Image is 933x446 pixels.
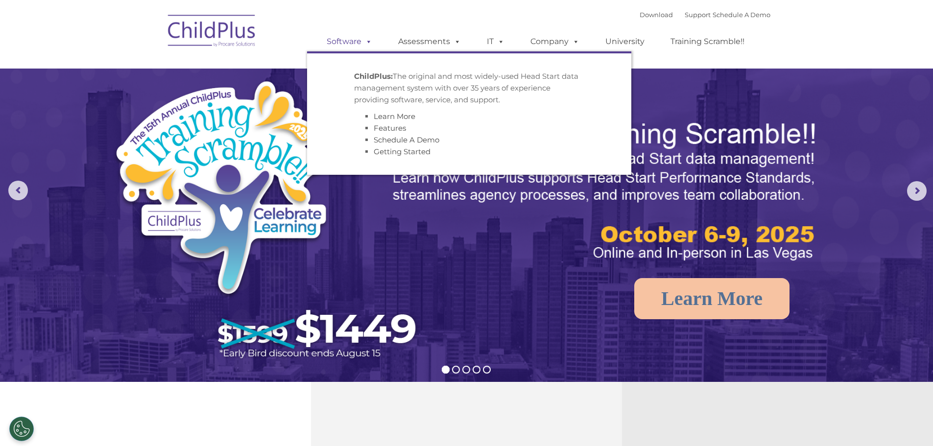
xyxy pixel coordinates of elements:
[521,32,589,51] a: Company
[713,11,770,19] a: Schedule A Demo
[596,32,654,51] a: University
[317,32,382,51] a: Software
[374,112,415,121] a: Learn More
[354,71,393,81] strong: ChildPlus:
[9,417,34,441] button: Cookies Settings
[354,70,584,106] p: The original and most widely-used Head Start data management system with over 35 years of experie...
[640,11,770,19] font: |
[477,32,514,51] a: IT
[388,32,471,51] a: Assessments
[136,65,166,72] span: Last name
[661,32,754,51] a: Training Scramble!!
[640,11,673,19] a: Download
[374,147,431,156] a: Getting Started
[685,11,711,19] a: Support
[136,105,178,112] span: Phone number
[374,123,406,133] a: Features
[374,135,439,144] a: Schedule A Demo
[163,8,261,57] img: ChildPlus by Procare Solutions
[634,278,789,319] a: Learn More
